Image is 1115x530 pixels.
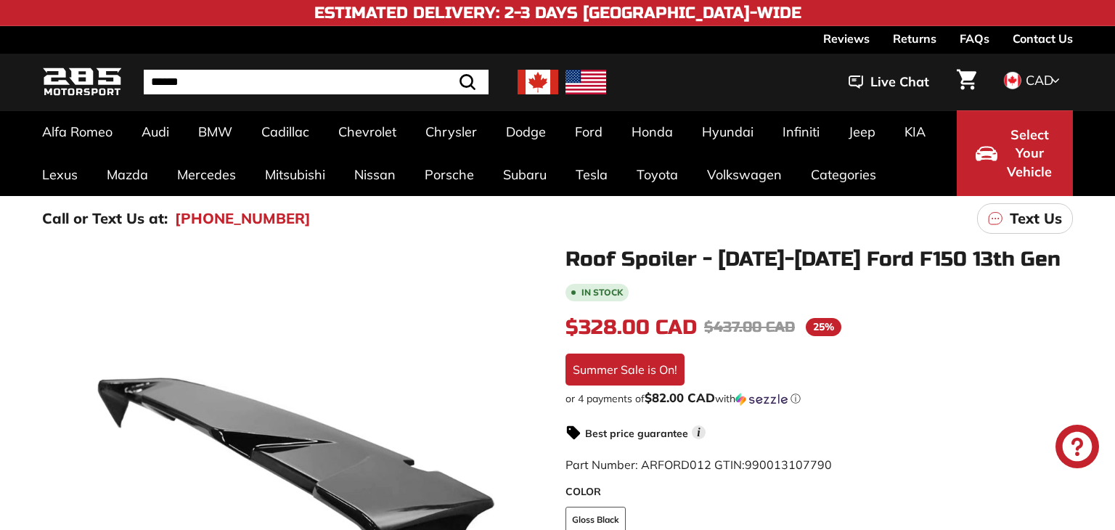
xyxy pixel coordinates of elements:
[585,427,688,440] strong: Best price guarantee
[163,153,250,196] a: Mercedes
[1051,425,1103,472] inbox-online-store-chat: Shopify online store chat
[893,26,936,51] a: Returns
[617,110,687,153] a: Honda
[830,64,948,100] button: Live Chat
[806,318,841,336] span: 25%
[957,110,1073,196] button: Select Your Vehicle
[796,153,891,196] a: Categories
[565,391,1073,406] div: or 4 payments of$82.00 CADwithSezzle Click to learn more about Sezzle
[1010,208,1062,229] p: Text Us
[184,110,247,153] a: BMW
[1005,126,1054,182] span: Select Your Vehicle
[42,208,168,229] p: Call or Text Us at:
[175,208,311,229] a: [PHONE_NUMBER]
[324,110,411,153] a: Chevrolet
[745,457,832,472] span: 990013107790
[560,110,617,153] a: Ford
[144,70,489,94] input: Search
[565,315,697,340] span: $328.00 CAD
[410,153,489,196] a: Porsche
[340,153,410,196] a: Nissan
[561,153,622,196] a: Tesla
[411,110,491,153] a: Chrysler
[687,110,768,153] a: Hyundai
[565,391,1073,406] div: or 4 payments of with
[92,153,163,196] a: Mazda
[870,73,929,91] span: Live Chat
[645,390,715,405] span: $82.00 CAD
[704,318,795,336] span: $437.00 CAD
[622,153,693,196] a: Toyota
[247,110,324,153] a: Cadillac
[28,110,127,153] a: Alfa Romeo
[489,153,561,196] a: Subaru
[977,203,1073,234] a: Text Us
[42,65,122,99] img: Logo_285_Motorsport_areodynamics_components
[127,110,184,153] a: Audi
[565,484,1073,500] label: COLOR
[565,354,685,386] div: Summer Sale is On!
[1013,26,1073,51] a: Contact Us
[565,248,1073,271] h1: Roof Spoiler - [DATE]-[DATE] Ford F150 13th Gen
[834,110,890,153] a: Jeep
[890,110,940,153] a: KIA
[250,153,340,196] a: Mitsubishi
[960,26,989,51] a: FAQs
[823,26,870,51] a: Reviews
[692,425,706,439] span: i
[314,4,801,22] h4: Estimated Delivery: 2-3 Days [GEOGRAPHIC_DATA]-Wide
[768,110,834,153] a: Infiniti
[491,110,560,153] a: Dodge
[581,288,623,297] b: In stock
[1026,72,1053,89] span: CAD
[28,153,92,196] a: Lexus
[565,457,832,472] span: Part Number: ARFORD012 GTIN:
[735,393,788,406] img: Sezzle
[948,57,985,107] a: Cart
[693,153,796,196] a: Volkswagen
